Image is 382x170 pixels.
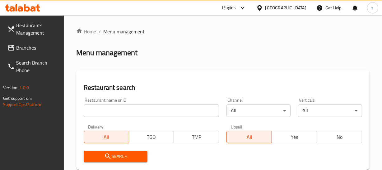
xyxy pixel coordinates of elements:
button: Search [84,151,148,162]
a: Support.OpsPlatform [3,100,43,109]
a: Restaurants Management [2,18,64,40]
span: TGO [132,133,172,142]
div: Plugins [222,4,236,12]
span: Restaurants Management [16,22,59,36]
span: No [319,133,360,142]
nav: breadcrumb [76,28,370,35]
button: All [226,131,272,143]
label: Upsell [231,124,242,129]
div: All [226,104,291,117]
span: Search [89,153,143,160]
span: All [229,133,269,142]
label: Delivery [88,124,104,129]
span: Search Branch Phone [16,59,59,74]
a: Branches [2,40,64,55]
h2: Menu management [76,48,137,58]
div: All [298,104,362,117]
button: TGO [129,131,174,143]
h2: Restaurant search [84,83,362,92]
span: Get support on: [3,94,32,102]
span: Yes [274,133,314,142]
input: Search for restaurant name or ID.. [84,104,219,117]
button: TMP [174,131,219,143]
span: Branches [16,44,59,51]
a: Search Branch Phone [2,55,64,78]
span: Menu management [103,28,145,35]
button: Yes [272,131,317,143]
div: [GEOGRAPHIC_DATA] [265,4,306,11]
a: Home [76,28,96,35]
button: All [84,131,129,143]
span: All [86,133,127,142]
span: Version: [3,84,18,92]
button: No [317,131,362,143]
span: TMP [176,133,217,142]
li: / [99,28,101,35]
span: s [371,4,374,11]
span: 1.0.0 [19,84,29,92]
